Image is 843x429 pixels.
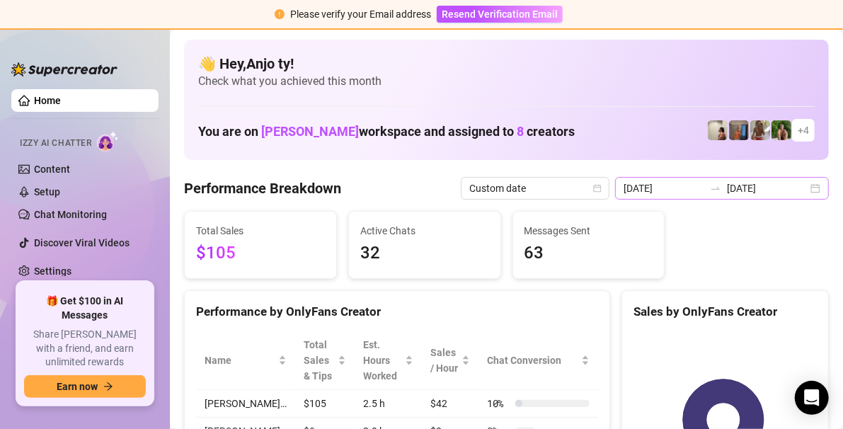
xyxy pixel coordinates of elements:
span: $105 [196,240,325,267]
img: Ralphy [708,120,728,140]
img: Wayne [729,120,749,140]
span: Name [205,353,275,368]
span: + 4 [798,122,809,138]
span: Resend Verification Email [442,8,558,20]
div: Performance by OnlyFans Creator [196,302,598,321]
button: Resend Verification Email [437,6,563,23]
span: Chat Conversion [487,353,578,368]
th: Chat Conversion [478,331,598,390]
span: 8 [517,124,524,139]
img: logo-BBDzfeDw.svg [11,62,117,76]
span: Total Sales & Tips [304,337,335,384]
h4: Performance Breakdown [184,178,341,198]
div: Sales by OnlyFans Creator [633,302,817,321]
span: Total Sales [196,223,325,239]
span: Sales / Hour [430,345,459,376]
div: Open Intercom Messenger [795,381,829,415]
span: Active Chats [360,223,489,239]
span: 10 % [487,396,510,411]
span: to [710,183,721,194]
img: Nathaniel [772,120,791,140]
th: Sales / Hour [422,331,478,390]
th: Total Sales & Tips [295,331,355,390]
h1: You are on workspace and assigned to creators [198,124,575,139]
a: Chat Monitoring [34,209,107,220]
span: arrow-right [103,382,113,391]
span: Share [PERSON_NAME] with a friend, and earn unlimited rewards [24,328,146,370]
td: 2.5 h [355,390,422,418]
span: Check what you achieved this month [198,74,815,89]
td: [PERSON_NAME]… [196,390,295,418]
th: Name [196,331,295,390]
span: exclamation-circle [275,9,285,19]
span: [PERSON_NAME] [261,124,359,139]
img: Nathaniel [750,120,770,140]
span: 32 [360,240,489,267]
a: Settings [34,265,71,277]
button: Earn nowarrow-right [24,375,146,398]
span: Earn now [57,381,98,392]
h4: 👋 Hey, Anjo ty ! [198,54,815,74]
input: Start date [624,181,704,196]
a: Home [34,95,61,106]
div: Est. Hours Worked [363,337,402,384]
td: $42 [422,390,478,418]
img: AI Chatter [97,131,119,151]
span: 63 [524,240,653,267]
span: Izzy AI Chatter [20,137,91,150]
span: Custom date [469,178,601,199]
span: 🎁 Get $100 in AI Messages [24,294,146,322]
div: Please verify your Email address [290,6,431,22]
span: swap-right [710,183,721,194]
span: calendar [593,184,602,193]
input: End date [727,181,808,196]
a: Discover Viral Videos [34,237,130,248]
td: $105 [295,390,355,418]
span: Messages Sent [524,223,653,239]
a: Content [34,164,70,175]
a: Setup [34,186,60,198]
